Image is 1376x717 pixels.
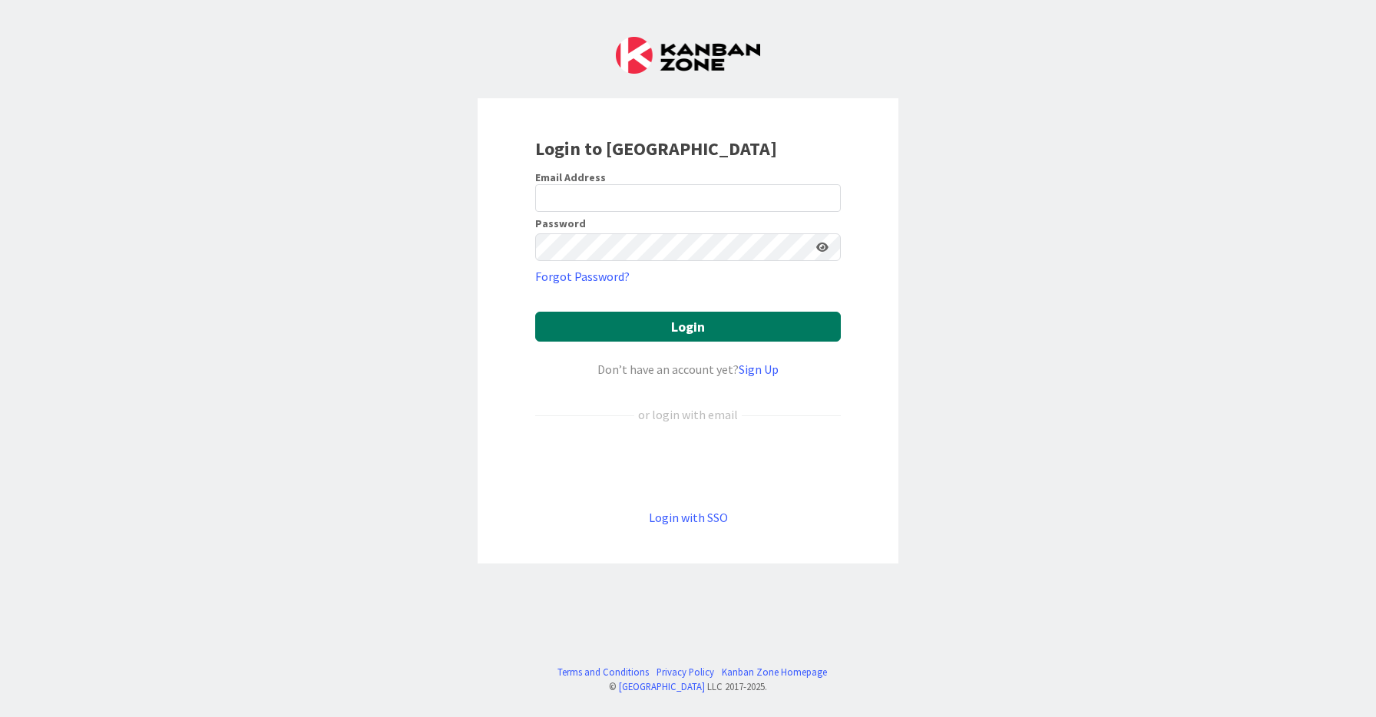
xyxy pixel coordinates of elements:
[550,679,827,694] div: © LLC 2017- 2025 .
[528,449,848,483] iframe: Sign in with Google Button
[535,137,777,160] b: Login to [GEOGRAPHIC_DATA]
[619,680,705,692] a: [GEOGRAPHIC_DATA]
[535,170,606,184] label: Email Address
[535,267,630,286] a: Forgot Password?
[535,312,841,342] button: Login
[722,665,827,679] a: Kanban Zone Homepage
[616,37,760,74] img: Kanban Zone
[535,360,841,378] div: Don’t have an account yet?
[557,665,649,679] a: Terms and Conditions
[634,405,742,424] div: or login with email
[739,362,779,377] a: Sign Up
[535,218,586,229] label: Password
[657,665,714,679] a: Privacy Policy
[649,510,728,525] a: Login with SSO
